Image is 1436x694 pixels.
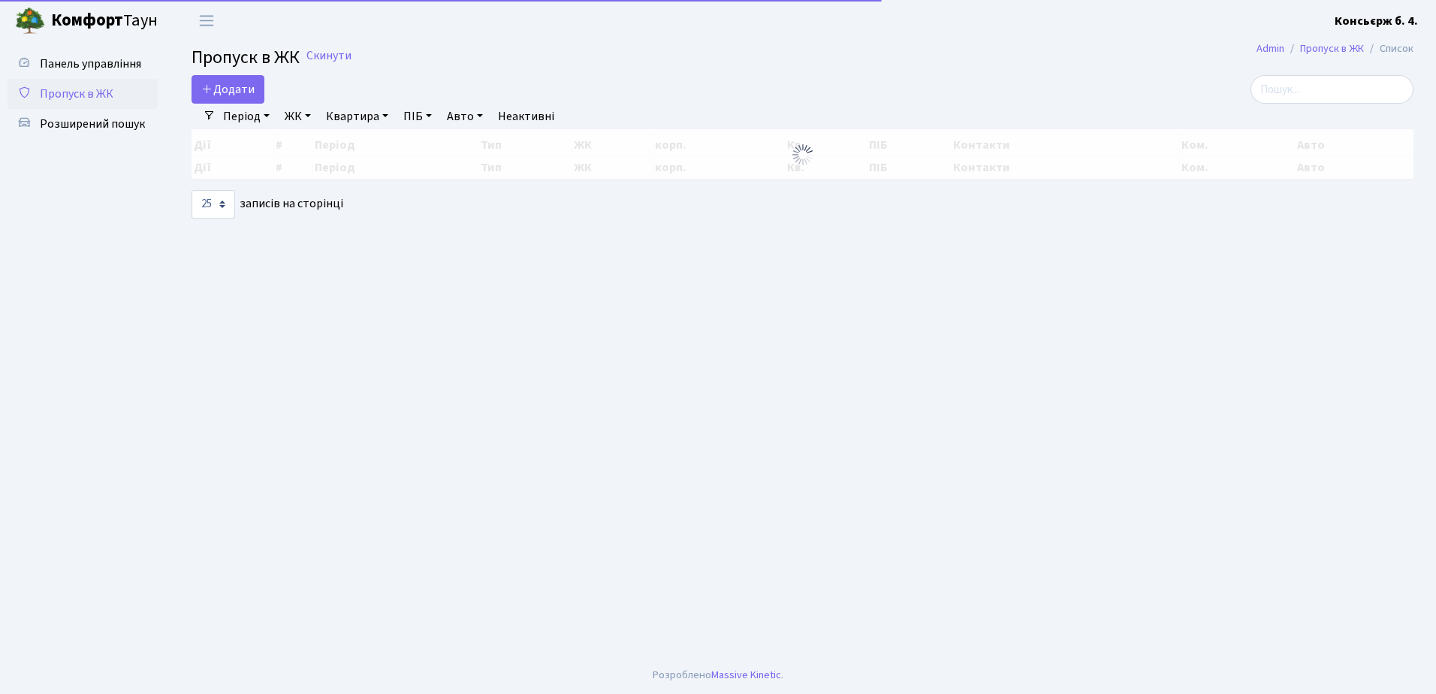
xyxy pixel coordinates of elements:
a: Панель управління [8,49,158,79]
a: ПІБ [397,104,438,129]
span: Розширений пошук [40,116,145,132]
a: ЖК [279,104,317,129]
a: Неактивні [492,104,560,129]
span: Пропуск в ЖК [40,86,113,102]
input: Пошук... [1250,75,1413,104]
div: Розроблено . [653,667,783,683]
img: Обробка... [791,143,815,167]
select: записів на сторінці [192,190,235,219]
a: Admin [1256,41,1284,56]
a: Розширений пошук [8,109,158,139]
img: logo.png [15,6,45,36]
nav: breadcrumb [1234,33,1436,65]
span: Пропуск в ЖК [192,44,300,71]
a: Додати [192,75,264,104]
label: записів на сторінці [192,190,343,219]
a: Пропуск в ЖК [1300,41,1364,56]
a: Скинути [306,49,351,63]
li: Список [1364,41,1413,57]
span: Додати [201,81,255,98]
button: Переключити навігацію [188,8,225,33]
span: Таун [51,8,158,34]
b: Консьєрж б. 4. [1335,13,1418,29]
a: Консьєрж б. 4. [1335,12,1418,30]
span: Панель управління [40,56,141,72]
a: Авто [441,104,489,129]
a: Пропуск в ЖК [8,79,158,109]
a: Період [217,104,276,129]
a: Квартира [320,104,394,129]
a: Massive Kinetic [711,667,781,683]
b: Комфорт [51,8,123,32]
